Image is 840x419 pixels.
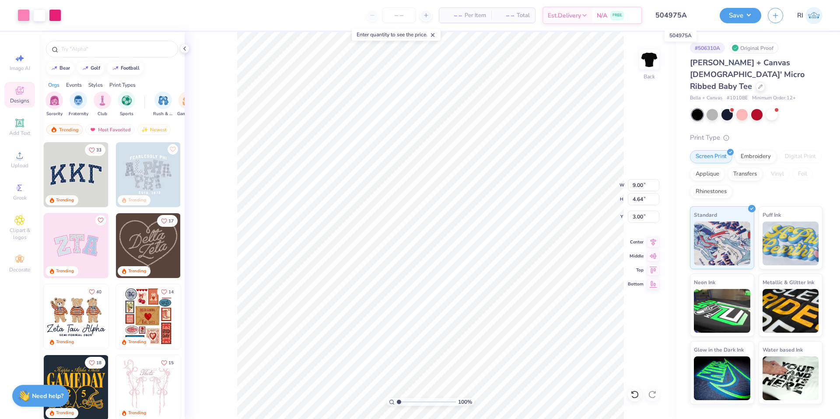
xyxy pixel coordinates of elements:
[694,278,715,287] span: Neon Ink
[13,194,27,201] span: Greek
[177,92,197,117] div: filter for Game Day
[548,11,581,20] span: Est. Delivery
[779,150,822,163] div: Digital Print
[158,95,168,106] img: Rush & Bid Image
[108,213,173,278] img: 5ee11766-d822-42f5-ad4e-763472bf8dcf
[797,11,803,21] span: RI
[763,222,819,265] img: Puff Ink
[46,111,63,117] span: Sorority
[153,92,173,117] button: filter button
[497,11,514,20] span: – –
[690,95,722,102] span: Bella + Canvas
[11,162,28,169] span: Upload
[720,8,761,23] button: Save
[128,410,146,416] div: Trending
[797,7,822,24] a: RI
[665,29,696,42] div: 504975A
[752,95,796,102] span: Minimum Order: 12 +
[91,66,100,70] div: golf
[517,11,530,20] span: Total
[60,45,172,53] input: Try "Alpha"
[98,95,107,106] img: Club Image
[4,227,35,241] span: Clipart & logos
[32,392,63,400] strong: Need help?
[694,345,744,354] span: Glow in the Dark Ink
[122,95,132,106] img: Sports Image
[48,81,59,89] div: Orgs
[444,11,462,20] span: – –
[690,133,822,143] div: Print Type
[121,66,140,70] div: football
[694,356,750,400] img: Glow in the Dark Ink
[690,42,725,53] div: # 506310A
[85,124,135,135] div: Most Favorited
[116,213,181,278] img: 12710c6a-dcc0-49ce-8688-7fe8d5f96fe2
[10,97,29,104] span: Designs
[73,95,83,106] img: Fraternity Image
[56,339,74,345] div: Trending
[597,11,607,20] span: N/A
[168,290,174,294] span: 14
[116,142,181,207] img: 5a4b4175-9e88-49c8-8a23-26d96782ddc6
[694,210,717,219] span: Standard
[118,92,135,117] button: filter button
[180,213,245,278] img: ead2b24a-117b-4488-9b34-c08fd5176a7b
[182,95,192,106] img: Game Day Image
[141,127,148,133] img: Newest.gif
[763,345,803,354] span: Water based Ink
[728,168,763,181] div: Transfers
[51,66,58,71] img: trend_line.gif
[44,284,108,349] img: a3be6b59-b000-4a72-aad0-0c575b892a6b
[108,284,173,349] img: d12c9beb-9502-45c7-ae94-40b97fdd6040
[44,142,108,207] img: 3b9aba4f-e317-4aa7-a679-c95a879539bd
[85,286,105,298] button: Like
[98,111,107,117] span: Club
[735,150,777,163] div: Embroidery
[628,281,644,287] span: Bottom
[729,42,778,53] div: Original Proof
[694,289,750,333] img: Neon Ink
[168,144,178,155] button: Like
[9,266,30,273] span: Decorate
[177,111,197,117] span: Game Day
[157,286,178,298] button: Like
[59,66,70,70] div: bear
[128,339,146,345] div: Trending
[66,81,82,89] div: Events
[120,111,133,117] span: Sports
[612,12,622,18] span: FREE
[137,124,171,135] div: Newest
[644,73,655,81] div: Back
[109,81,136,89] div: Print Types
[649,7,713,24] input: Untitled Design
[107,62,143,75] button: football
[56,268,74,275] div: Trending
[77,62,104,75] button: golf
[792,168,813,181] div: Foil
[690,57,805,92] span: [PERSON_NAME] + Canvas [DEMOGRAPHIC_DATA]' Micro Ribbed Baby Tee
[128,268,146,275] div: Trending
[56,410,74,416] div: Trending
[168,219,174,223] span: 17
[157,215,178,227] button: Like
[96,361,101,365] span: 18
[56,197,74,204] div: Trending
[69,92,88,117] button: filter button
[180,142,245,207] img: a3f22b06-4ee5-423c-930f-667ff9442f68
[763,356,819,400] img: Water based Ink
[49,95,59,106] img: Sorority Image
[690,168,725,181] div: Applique
[95,215,106,225] button: Like
[46,124,83,135] div: Trending
[9,130,30,137] span: Add Text
[168,361,174,365] span: 15
[96,148,101,152] span: 33
[89,127,96,133] img: most_fav.gif
[628,239,644,245] span: Center
[85,144,105,156] button: Like
[116,284,181,349] img: 6de2c09e-6ade-4b04-8ea6-6dac27e4729e
[805,7,822,24] img: Renz Ian Igcasenza
[727,95,748,102] span: # 1010BE
[88,81,103,89] div: Styles
[177,92,197,117] button: filter button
